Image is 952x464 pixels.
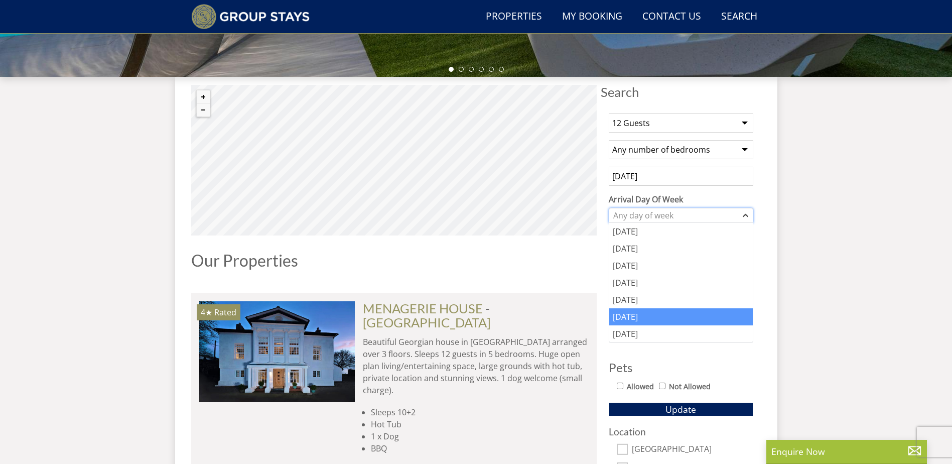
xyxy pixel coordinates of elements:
[363,301,491,330] span: -
[609,402,753,416] button: Update
[669,381,711,392] label: Not Allowed
[609,325,753,342] div: [DATE]
[609,167,753,186] input: Arrival Date
[609,274,753,291] div: [DATE]
[609,291,753,308] div: [DATE]
[371,442,589,454] li: BBQ
[201,307,212,318] span: MENAGERIE HOUSE has a 4 star rating under the Quality in Tourism Scheme
[191,85,597,236] canvas: Map
[611,210,741,221] div: Any day of week
[609,208,753,223] div: Combobox
[609,361,753,374] h3: Pets
[199,301,355,402] img: menagerie-holiday-home-devon-accomodation-sleeps-5.original.jpg
[601,85,761,99] span: Search
[363,315,491,330] a: [GEOGRAPHIC_DATA]
[558,6,626,28] a: My Booking
[363,301,483,316] a: MENAGERIE HOUSE
[199,301,355,402] a: 4★ Rated
[191,4,310,29] img: Group Stays
[482,6,546,28] a: Properties
[627,381,654,392] label: Allowed
[609,240,753,257] div: [DATE]
[197,103,210,117] button: Zoom out
[363,336,589,396] p: Beautiful Georgian house in [GEOGRAPHIC_DATA] arranged over 3 floors. Sleeps 12 guests in 5 bedro...
[717,6,761,28] a: Search
[214,307,236,318] span: Rated
[638,6,705,28] a: Contact Us
[371,430,589,442] li: 1 x Dog
[609,426,753,437] h3: Location
[609,308,753,325] div: [DATE]
[609,257,753,274] div: [DATE]
[632,444,753,455] label: [GEOGRAPHIC_DATA]
[197,90,210,103] button: Zoom in
[609,223,753,240] div: [DATE]
[191,252,597,269] h1: Our Properties
[665,403,696,415] span: Update
[371,406,589,418] li: Sleeps 10+2
[371,418,589,430] li: Hot Tub
[771,445,922,458] p: Enquire Now
[609,193,753,205] label: Arrival Day Of Week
